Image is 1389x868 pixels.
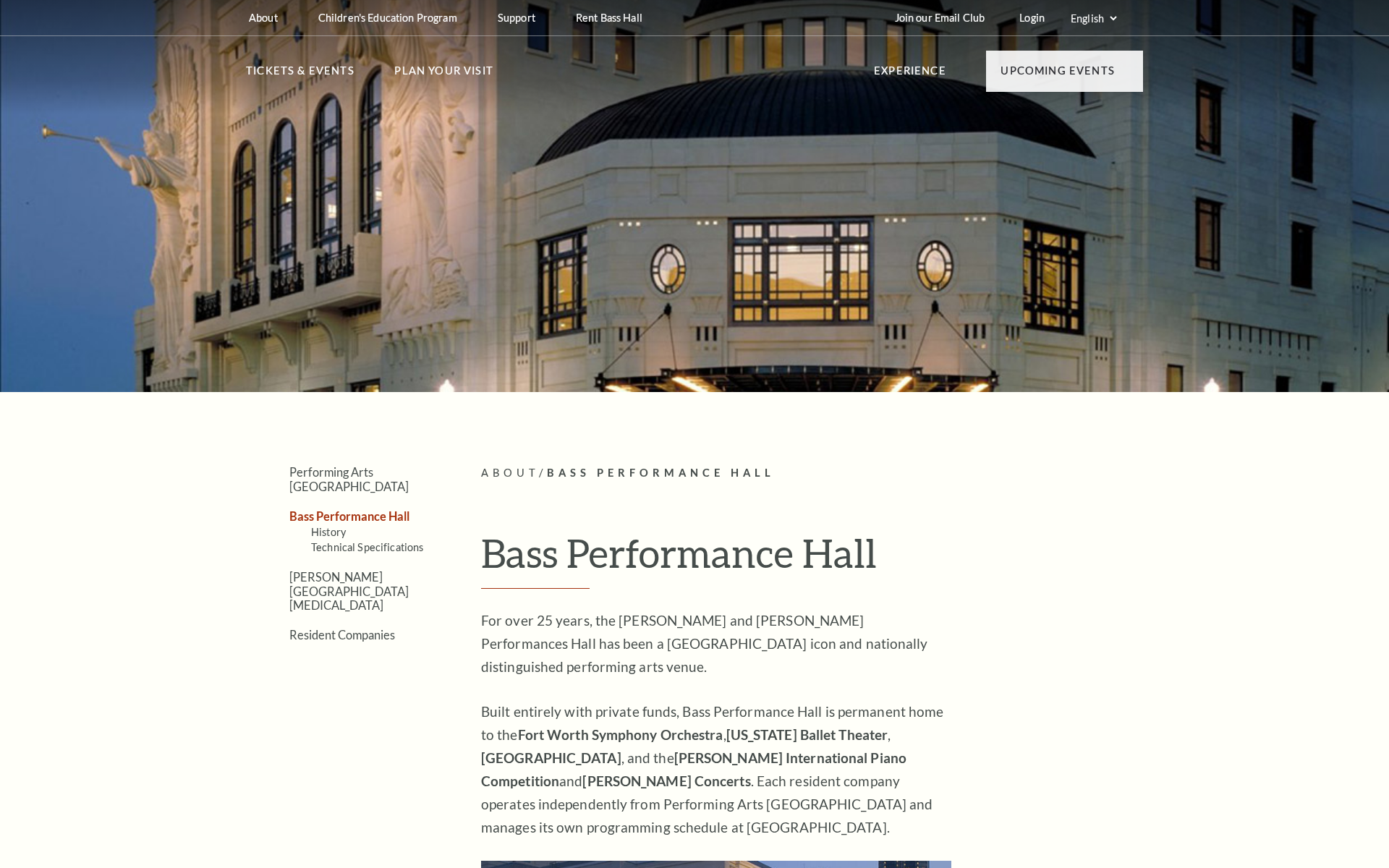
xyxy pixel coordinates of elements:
a: Performing Arts [GEOGRAPHIC_DATA] [289,465,409,493]
a: Resident Companies [289,628,395,642]
h1: Bass Performance Hall [481,529,1143,589]
strong: Fort Worth Symphony Orchestra [518,726,723,743]
p: About [249,12,278,24]
p: Rent Bass Hall [576,12,642,24]
p: Children's Education Program [318,12,457,24]
a: Bass Performance Hall [289,509,409,523]
p: Support [498,12,535,24]
strong: [PERSON_NAME] International Piano Competition [481,749,906,789]
select: Select: [1068,12,1119,25]
p: Built entirely with private funds, Bass Performance Hall is permanent home to the , , , and the a... [481,700,951,839]
p: Tickets & Events [246,62,354,88]
span: About [481,467,539,479]
p: Upcoming Events [1001,62,1115,88]
p: For over 25 years, the [PERSON_NAME] and [PERSON_NAME] Performances Hall has been a [GEOGRAPHIC_D... [481,609,951,678]
strong: [GEOGRAPHIC_DATA] [481,749,621,766]
p: / [481,464,1143,482]
a: History [311,526,346,538]
a: Technical Specifications [311,541,423,553]
p: Plan Your Visit [394,62,493,88]
p: Experience [874,62,946,88]
a: [PERSON_NAME][GEOGRAPHIC_DATA][MEDICAL_DATA] [289,570,409,612]
strong: [PERSON_NAME] Concerts [582,773,750,789]
strong: [US_STATE] Ballet Theater [726,726,888,743]
span: Bass Performance Hall [547,467,775,479]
